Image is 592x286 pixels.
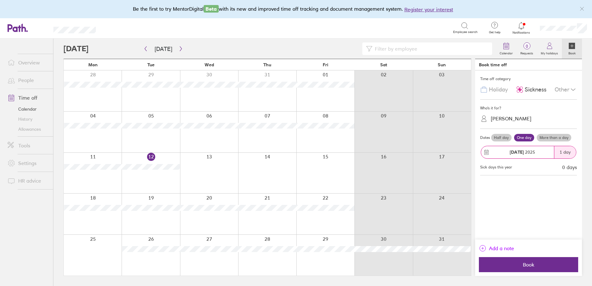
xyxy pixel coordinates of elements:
span: 2025 [510,150,535,155]
span: Sun [438,62,446,67]
span: Sat [380,62,387,67]
button: [DATE] 20251 day [480,143,577,162]
span: Mon [88,62,98,67]
a: HR advice [3,174,53,187]
a: Tools [3,139,53,152]
strong: [DATE] [510,149,524,155]
a: My holidays [537,39,562,59]
label: My holidays [537,50,562,55]
label: Calendar [496,50,517,55]
span: Book [483,262,574,267]
span: Tue [147,62,155,67]
div: Other [555,84,577,96]
a: Notifications [511,21,532,35]
a: History [3,114,53,124]
a: 0Requests [517,39,537,59]
a: Time off [3,91,53,104]
a: Book [562,39,582,59]
span: Employee search [453,30,478,34]
div: [PERSON_NAME] [491,116,531,122]
button: [DATE] [150,44,177,54]
input: Filter by employee [372,43,488,55]
div: 1 day [554,146,576,158]
a: Allowances [3,124,53,134]
span: Fri [323,62,328,67]
label: More than a day [537,134,571,141]
span: Add a note [489,243,514,253]
a: Calendar [496,39,517,59]
div: Be the first to try MentorDigital with its new and improved time off tracking and document manage... [133,5,459,13]
span: Holiday [489,86,508,93]
div: Time off category [480,74,577,84]
label: Book [565,50,579,55]
a: Calendar [3,104,53,114]
div: Book time off [479,62,507,67]
button: Register your interest [404,6,453,13]
a: Settings [3,157,53,169]
button: Book [479,257,578,272]
div: Who's it for? [480,103,577,113]
div: 0 days [562,164,577,170]
label: Requests [517,50,537,55]
label: Half day [491,134,512,141]
span: Sickness [525,86,546,93]
span: Wed [205,62,214,67]
span: 0 [517,44,537,49]
button: Add a note [479,243,514,253]
a: People [3,74,53,86]
span: Get help [485,30,505,34]
label: One day [514,134,534,141]
span: Notifications [511,31,532,35]
a: Overview [3,56,53,69]
span: Dates [480,135,490,140]
span: Thu [263,62,271,67]
span: Beta [204,5,219,13]
div: Sick days this year [480,165,512,169]
div: Search [113,25,129,30]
